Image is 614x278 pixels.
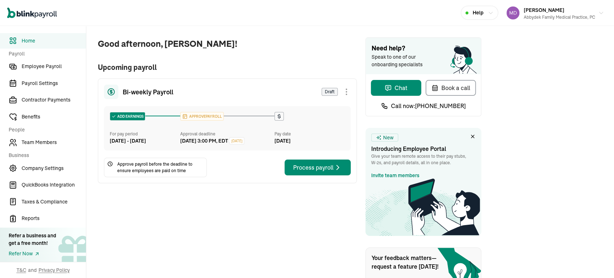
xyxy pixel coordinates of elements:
[9,250,56,257] a: Refer Now
[426,80,476,96] button: Book a call
[9,50,82,58] span: Payroll
[231,138,242,144] span: [DATE]
[371,144,476,153] h3: Introducing Employee Portal
[38,266,70,274] span: Privacy Policy
[524,14,595,21] div: Abbydek Family Medical Practice, PC
[274,131,345,137] div: Pay date
[385,84,408,92] div: Chat
[22,80,86,87] span: Payroll Settings
[17,266,26,274] span: T&C
[98,62,357,73] span: Upcoming payroll
[22,181,86,189] span: QuickBooks Integration
[188,114,222,119] span: APPROVE PAYROLL
[22,37,86,45] span: Home
[22,215,86,222] span: Reports
[473,9,483,17] span: Help
[391,102,466,110] span: Call now: [PHONE_NUMBER]
[9,126,82,134] span: People
[285,160,351,175] button: Process payroll
[110,112,145,120] div: ADD EARNINGS
[180,137,228,145] div: [DATE] 3:00 PM, EDT
[22,63,86,70] span: Employee Payroll
[22,165,86,172] span: Company Settings
[322,88,338,96] span: Draft
[372,53,433,68] span: Speak to one of our onboarding specialists
[383,134,394,142] span: New
[9,152,82,159] span: Business
[293,163,342,172] div: Process payroll
[22,198,86,206] span: Taxes & Compliance
[372,254,444,271] span: Your feedback matters—request a feature [DATE]!
[98,37,357,50] span: Good afternoon, [PERSON_NAME]!
[117,161,204,174] span: Approve payroll before the deadline to ensure employees are paid on time
[274,137,345,145] div: [DATE]
[461,6,498,20] button: Help
[371,153,476,166] p: Give your team remote access to their pay stubs, W‑2s, and payroll details, all in one place.
[22,139,86,146] span: Team Members
[22,96,86,104] span: Contractor Payments
[372,44,475,53] span: Need help?
[180,131,272,137] div: Approval deadline
[110,131,180,137] div: For pay period
[22,113,86,121] span: Benefits
[9,232,56,247] div: Refer a business and get a free month!
[431,84,470,92] div: Book a call
[123,87,173,97] span: Bi-weekly Payroll
[504,4,607,22] button: [PERSON_NAME]Abbydek Family Medical Practice, PC
[110,137,180,145] div: [DATE] - [DATE]
[524,7,564,13] span: [PERSON_NAME]
[7,3,57,23] nav: Global
[371,172,419,179] a: Invite team members
[371,80,421,96] button: Chat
